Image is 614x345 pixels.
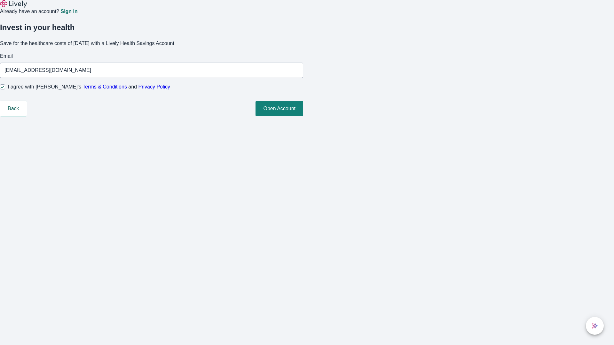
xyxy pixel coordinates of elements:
button: Open Account [256,101,303,116]
a: Privacy Policy [138,84,170,89]
svg: Lively AI Assistant [592,323,598,329]
a: Sign in [60,9,77,14]
a: Terms & Conditions [83,84,127,89]
span: I agree with [PERSON_NAME]’s and [8,83,170,91]
button: chat [586,317,604,335]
